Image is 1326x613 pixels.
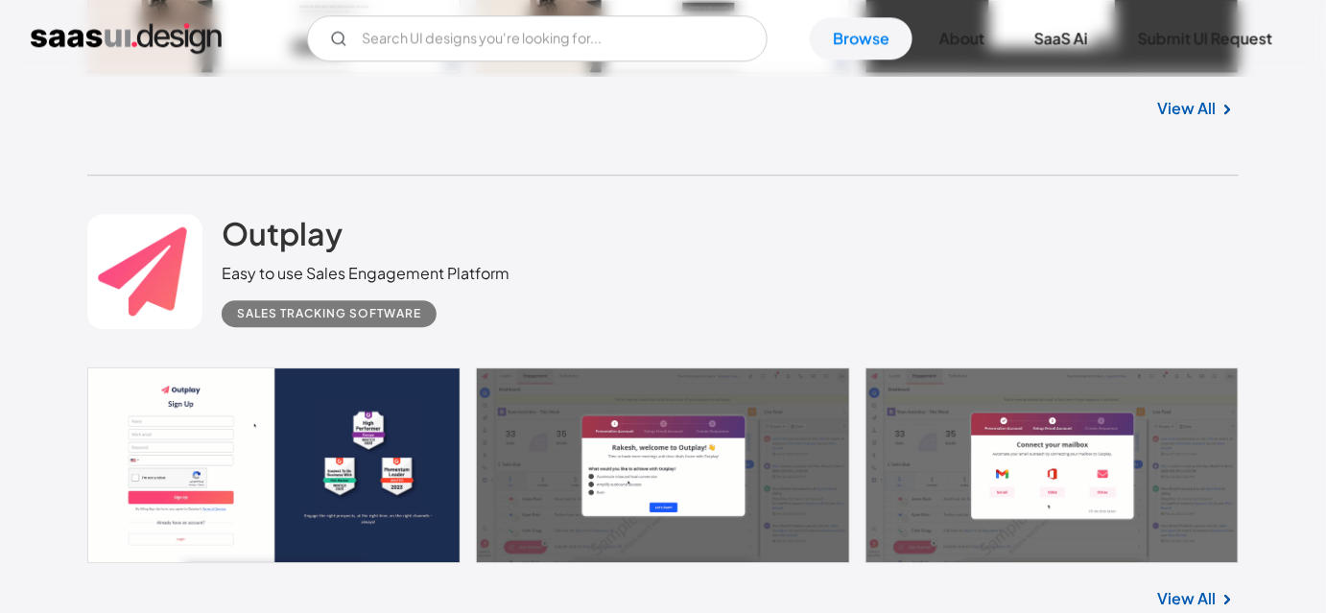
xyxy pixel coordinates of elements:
[307,15,768,61] input: Search UI designs you're looking for...
[1157,97,1216,120] a: View All
[1157,587,1216,610] a: View All
[31,23,222,54] a: home
[237,302,421,325] div: Sales Tracking Software
[222,262,509,285] div: Easy to use Sales Engagement Platform
[222,214,343,262] a: Outplay
[810,17,912,59] a: Browse
[1011,17,1111,59] a: SaaS Ai
[1115,17,1295,59] a: Submit UI Request
[222,214,343,252] h2: Outplay
[307,15,768,61] form: Email Form
[916,17,1007,59] a: About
